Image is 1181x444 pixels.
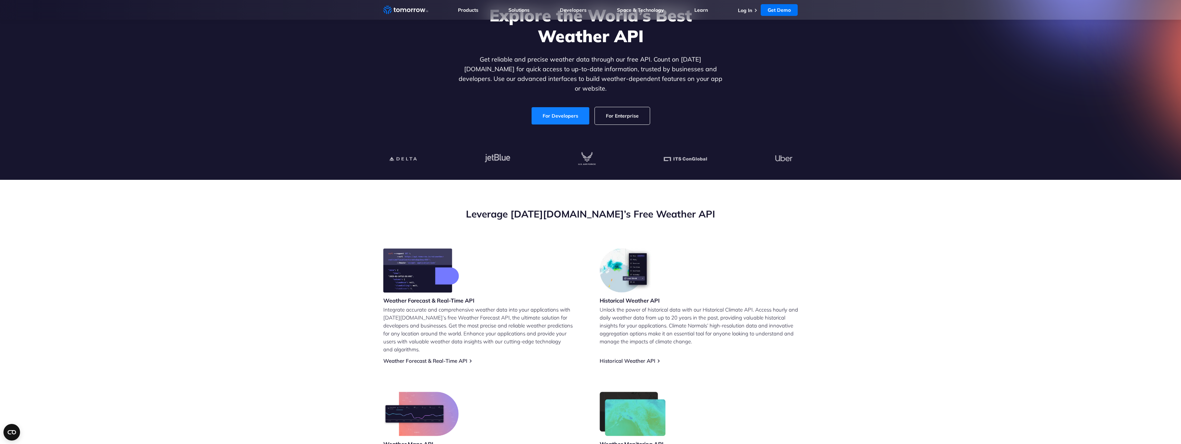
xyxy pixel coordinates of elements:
[383,297,475,304] h3: Weather Forecast & Real-Time API
[457,55,724,93] p: Get reliable and precise weather data through our free API. Count on [DATE][DOMAIN_NAME] for quic...
[694,7,708,13] a: Learn
[560,7,587,13] a: Developers
[600,358,655,364] a: Historical Weather API
[617,7,664,13] a: Space & Technology
[738,7,752,13] a: Log In
[458,7,478,13] a: Products
[761,4,798,16] a: Get Demo
[383,5,428,15] a: Home link
[600,297,660,304] h3: Historical Weather API
[457,5,724,46] h1: Explore the World’s Best Weather API
[532,107,589,124] a: For Developers
[595,107,650,124] a: For Enterprise
[383,207,798,221] h2: Leverage [DATE][DOMAIN_NAME]’s Free Weather API
[383,358,467,364] a: Weather Forecast & Real-Time API
[383,306,582,353] p: Integrate accurate and comprehensive weather data into your applications with [DATE][DOMAIN_NAME]...
[600,306,798,345] p: Unlock the power of historical data with our Historical Climate API. Access hourly and daily weat...
[508,7,529,13] a: Solutions
[3,424,20,441] button: Open CMP widget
